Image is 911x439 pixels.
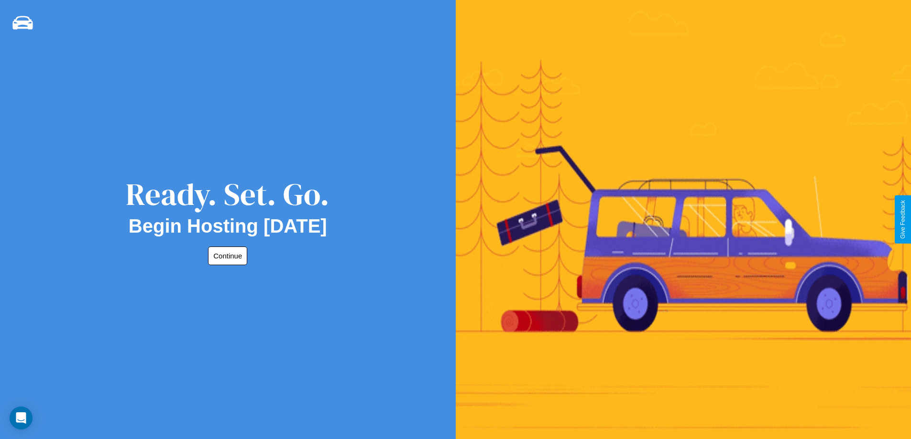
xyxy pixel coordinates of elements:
[208,246,247,265] button: Continue
[900,200,906,239] div: Give Feedback
[129,215,327,237] h2: Begin Hosting [DATE]
[126,173,329,215] div: Ready. Set. Go.
[10,407,33,429] div: Open Intercom Messenger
